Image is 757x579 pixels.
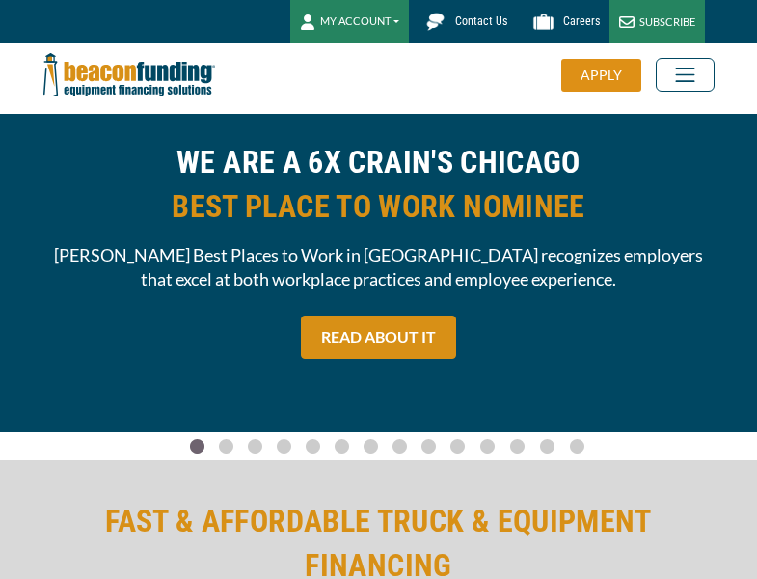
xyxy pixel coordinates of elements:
a: Go To Slide 9 [446,438,470,455]
img: Beacon Funding Corporation logo [43,43,215,106]
a: Go To Slide 2 [244,438,267,455]
a: Contact Us [409,5,517,39]
span: Contact Us [455,14,507,28]
a: Go To Slide 4 [302,438,325,455]
span: BEST PLACE TO WORK NOMINEE [43,184,715,229]
h2: WE ARE A 6X CRAIN'S CHICAGO [43,140,715,229]
button: Toggle navigation [656,58,715,92]
a: APPLY [561,59,656,92]
a: Go To Slide 3 [273,438,296,455]
img: Beacon Funding Careers [527,5,560,39]
a: Go To Slide 0 [186,438,209,455]
div: APPLY [561,59,641,92]
span: [PERSON_NAME] Best Places to Work in [GEOGRAPHIC_DATA] recognizes employers that excel at both wo... [43,243,715,291]
a: Go To Slide 12 [535,438,559,455]
a: Go To Slide 13 [565,438,589,455]
a: Go To Slide 6 [360,438,383,455]
a: Go To Slide 5 [331,438,354,455]
a: Go To Slide 7 [389,438,412,455]
a: Go To Slide 11 [505,438,529,455]
a: Go To Slide 10 [475,438,500,455]
img: Beacon Funding chat [419,5,452,39]
a: Careers [517,5,609,39]
a: Go To Slide 1 [215,438,238,455]
a: Go To Slide 8 [418,438,441,455]
a: READ ABOUT IT [301,316,456,359]
span: Careers [563,14,600,28]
